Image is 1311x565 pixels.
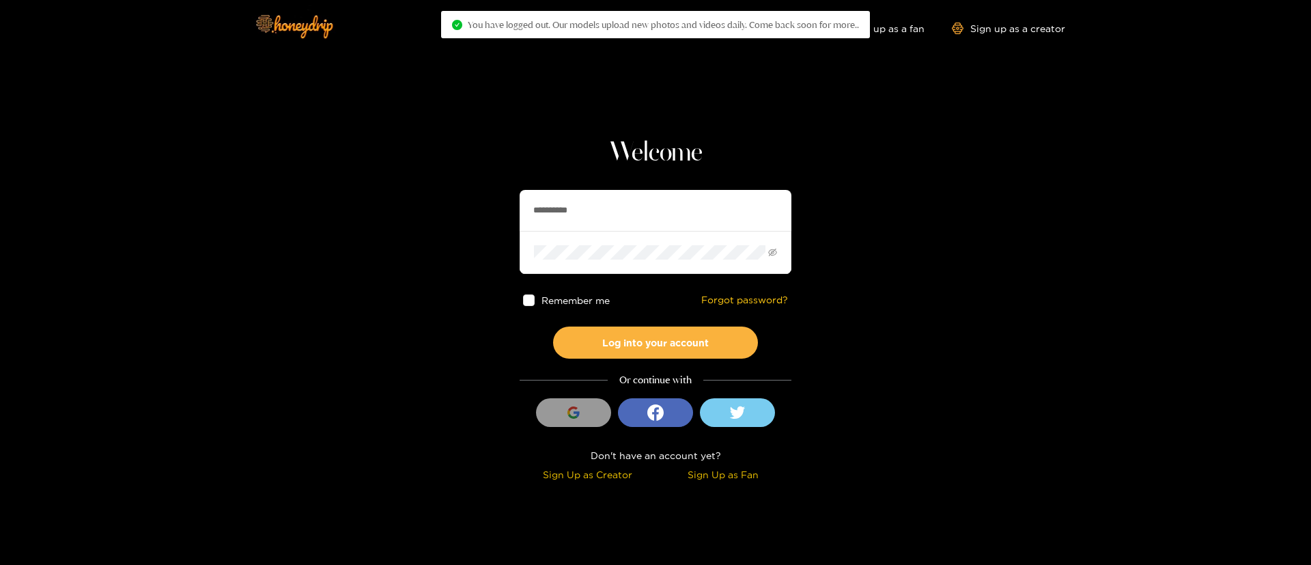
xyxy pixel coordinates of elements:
div: Sign Up as Creator [523,467,652,482]
div: Sign Up as Fan [659,467,788,482]
span: Remember me [541,295,610,305]
h1: Welcome [520,137,791,169]
div: Or continue with [520,372,791,388]
div: Don't have an account yet? [520,447,791,463]
button: Log into your account [553,327,758,359]
span: You have logged out. Our models upload new photos and videos daily. Come back soon for more.. [468,19,859,30]
a: Sign up as a creator [952,23,1065,34]
a: Sign up as a fan [831,23,925,34]
span: eye-invisible [768,248,777,257]
span: check-circle [452,20,462,30]
a: Forgot password? [701,294,788,306]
